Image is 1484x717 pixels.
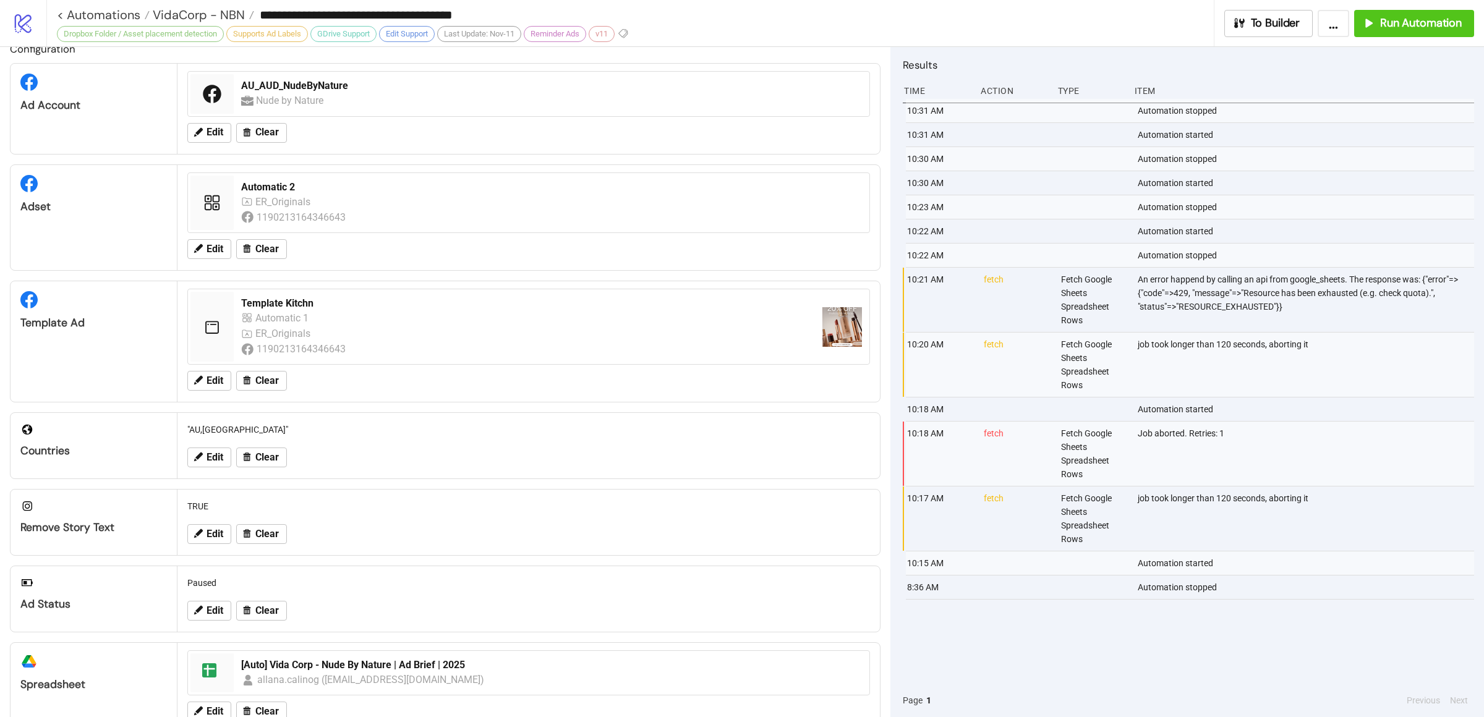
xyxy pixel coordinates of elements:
[906,333,974,397] div: 10:20 AM
[1251,16,1300,30] span: To Builder
[589,26,615,42] div: v11
[182,494,875,518] div: TRUE
[906,486,974,551] div: 10:17 AM
[241,79,862,93] div: AU_AUD_NudeByNature
[1057,79,1125,103] div: Type
[906,397,974,421] div: 10:18 AM
[983,268,1051,332] div: fetch
[207,127,223,138] span: Edit
[822,307,862,347] img: https://scontent-fra3-2.xx.fbcdn.net/v/t45.1600-4/506590489_1344208586641231_4090099465363649785_...
[236,371,287,391] button: Clear
[256,93,326,108] div: Nude by Nature
[207,528,223,540] span: Edit
[20,316,167,330] div: Template Ad
[255,310,312,326] div: Automatic 1
[187,524,231,544] button: Edit
[207,452,223,463] span: Edit
[241,658,862,672] div: [Auto] Vida Corp - Nude By Nature | Ad Brief | 2025
[236,524,287,544] button: Clear
[1446,694,1472,707] button: Next
[57,26,224,42] div: Dropbox Folder / Asset placement detection
[903,57,1474,73] h2: Results
[187,123,231,143] button: Edit
[257,672,485,687] div: allana.calinog ([EMAIL_ADDRESS][DOMAIN_NAME])
[979,79,1047,103] div: Action
[906,268,974,332] div: 10:21 AM
[1136,333,1477,397] div: job took longer than 120 seconds, aborting it
[1380,16,1462,30] span: Run Automation
[906,551,974,575] div: 10:15 AM
[236,601,287,621] button: Clear
[1136,575,1477,599] div: Automation stopped
[57,9,150,21] a: < Automations
[255,194,313,210] div: ER_Originals
[1136,147,1477,171] div: Automation stopped
[906,147,974,171] div: 10:30 AM
[255,452,279,463] span: Clear
[906,99,974,122] div: 10:31 AM
[1136,244,1477,267] div: Automation stopped
[437,26,521,42] div: Last Update: Nov-11
[236,123,287,143] button: Clear
[226,26,308,42] div: Supports Ad Labels
[923,694,935,707] button: 1
[1354,10,1474,37] button: Run Automation
[1136,123,1477,146] div: Automation started
[255,375,279,386] span: Clear
[20,520,167,535] div: Remove Story Text
[379,26,435,42] div: Edit Support
[906,575,974,599] div: 8:36 AM
[1136,268,1477,332] div: An error happend by calling an api from google_sheets. The response was: {"error"=>{"code"=>429, ...
[1060,486,1128,551] div: Fetch Google Sheets Spreadsheet Rows
[906,219,974,243] div: 10:22 AM
[241,180,862,194] div: Automatic 2
[1318,10,1349,37] button: ...
[187,448,231,467] button: Edit
[255,605,279,616] span: Clear
[255,326,313,341] div: ER_Originals
[1136,551,1477,575] div: Automation started
[182,418,875,441] div: "AU,[GEOGRAPHIC_DATA]"
[20,200,167,214] div: Adset
[187,239,231,259] button: Edit
[241,297,812,310] div: Template Kitchn
[310,26,377,42] div: GDrive Support
[255,706,279,717] span: Clear
[1136,171,1477,195] div: Automation started
[983,333,1051,397] div: fetch
[187,601,231,621] button: Edit
[524,26,586,42] div: Reminder Ads
[1136,219,1477,243] div: Automation started
[182,571,875,595] div: Paused
[1136,195,1477,219] div: Automation stopped
[207,605,223,616] span: Edit
[255,244,279,255] span: Clear
[1136,486,1477,551] div: job took longer than 120 seconds, aborting it
[903,694,923,707] span: Page
[257,210,348,225] div: 1190213164346643
[1403,694,1444,707] button: Previous
[983,422,1051,486] div: fetch
[1136,397,1477,421] div: Automation started
[906,244,974,267] div: 10:22 AM
[1224,10,1313,37] button: To Builder
[1136,99,1477,122] div: Automation stopped
[150,7,245,23] span: VidaCorp - NBN
[906,195,974,219] div: 10:23 AM
[906,422,974,486] div: 10:18 AM
[187,371,231,391] button: Edit
[207,375,223,386] span: Edit
[903,79,971,103] div: Time
[207,706,223,717] span: Edit
[1060,333,1128,397] div: Fetch Google Sheets Spreadsheet Rows
[1060,422,1128,486] div: Fetch Google Sheets Spreadsheet Rows
[1136,422,1477,486] div: Job aborted. Retries: 1
[255,528,279,540] span: Clear
[906,171,974,195] div: 10:30 AM
[20,597,167,611] div: Ad Status
[10,41,881,57] h2: Configuration
[207,244,223,255] span: Edit
[255,127,279,138] span: Clear
[1133,79,1474,103] div: Item
[906,123,974,146] div: 10:31 AM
